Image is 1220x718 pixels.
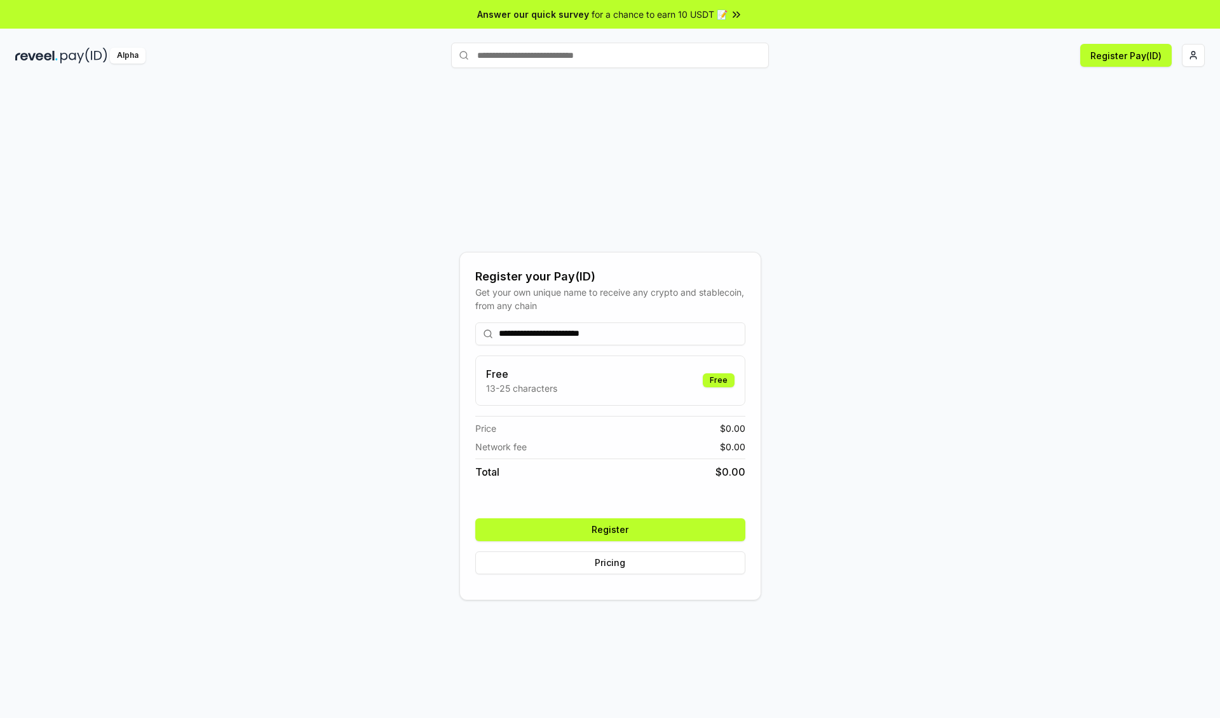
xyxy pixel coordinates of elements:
[592,8,728,21] span: for a chance to earn 10 USDT 📝
[475,518,745,541] button: Register
[110,48,146,64] div: Alpha
[486,382,557,395] p: 13-25 characters
[475,286,745,312] div: Get your own unique name to receive any crypto and stablecoin, from any chain
[475,551,745,574] button: Pricing
[1080,44,1172,67] button: Register Pay(ID)
[477,8,589,21] span: Answer our quick survey
[475,422,496,435] span: Price
[720,440,745,453] span: $ 0.00
[486,366,557,382] h3: Free
[475,268,745,286] div: Register your Pay(ID)
[60,48,107,64] img: pay_id
[475,464,499,480] span: Total
[15,48,58,64] img: reveel_dark
[715,464,745,480] span: $ 0.00
[475,440,527,453] span: Network fee
[703,373,735,387] div: Free
[720,422,745,435] span: $ 0.00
